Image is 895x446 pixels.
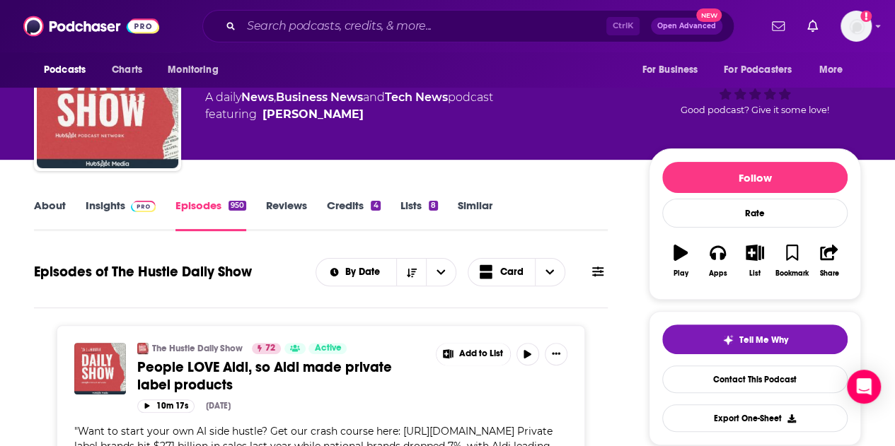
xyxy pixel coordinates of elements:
button: Bookmark [773,235,810,286]
button: List [737,235,773,286]
span: Logged in as COliver [841,11,872,42]
a: Tech News [385,90,448,104]
a: Show notifications dropdown [766,14,790,38]
a: The Hustle Daily Show [152,343,243,354]
img: The Hustle Daily Show [137,343,149,354]
a: Episodes950 [175,199,246,231]
img: tell me why sparkle [722,334,734,346]
div: List [749,269,761,278]
span: , [274,90,276,104]
button: Show More Button [545,343,567,365]
button: Sort Direction [396,259,426,286]
input: Search podcasts, credits, & more... [241,15,606,37]
a: Reviews [266,199,307,231]
div: 4 [371,201,380,211]
span: Charts [112,60,142,80]
span: People LOVE Aldi, so Aldi made private label products [137,358,392,394]
h2: Choose List sort [316,258,456,286]
span: 72 [265,341,275,356]
button: Share [811,235,848,286]
button: Apps [699,235,736,286]
span: Monitoring [168,60,218,80]
h1: Episodes of The Hustle Daily Show [34,263,252,281]
a: Business News [276,90,363,104]
div: 950 [229,201,246,211]
a: 72 [252,343,281,354]
span: For Podcasters [724,60,792,80]
span: Active [314,341,341,356]
span: Card [500,267,524,277]
a: InsightsPodchaser Pro [86,199,156,231]
button: open menu [316,267,396,277]
div: Open Intercom Messenger [847,370,881,404]
button: open menu [34,57,104,83]
div: Search podcasts, credits, & more... [202,10,734,42]
div: Apps [709,269,727,278]
div: Share [819,269,838,278]
span: Podcasts [44,60,86,80]
a: About [34,199,66,231]
div: 8 [429,201,438,211]
img: People LOVE Aldi, so Aldi made private label products [74,343,126,394]
button: Open AdvancedNew [651,18,722,35]
button: Export One-Sheet [662,404,848,432]
div: A daily podcast [205,89,493,123]
button: open menu [426,259,456,286]
span: and [363,90,385,104]
div: Bookmark [775,269,809,278]
button: open menu [158,57,236,83]
img: Podchaser - Follow, Share and Rate Podcasts [23,13,159,40]
span: By Date [345,267,385,277]
button: tell me why sparkleTell Me Why [662,324,848,354]
button: open menu [715,57,812,83]
a: Show notifications dropdown [802,14,824,38]
button: Show More Button [437,343,510,365]
div: [DATE] [206,401,231,411]
a: People LOVE Aldi, so Aldi made private label products [137,358,426,394]
a: News [241,90,274,104]
span: Good podcast? Give it some love! [681,105,829,115]
span: Ctrl K [606,17,640,35]
span: Open Advanced [657,23,716,30]
button: Follow [662,162,848,193]
div: Rate [662,199,848,228]
img: User Profile [841,11,872,42]
span: New [696,8,722,22]
div: Play [674,269,688,278]
a: Contact This Podcast [662,365,848,393]
button: Show profile menu [841,11,872,42]
span: For Business [642,60,698,80]
img: The Hustle Daily Show [37,27,178,168]
a: Active [308,343,347,354]
span: More [819,60,843,80]
a: Similar [458,199,492,231]
a: Credits4 [327,199,380,231]
span: featuring [205,106,493,123]
a: Charts [103,57,151,83]
a: Jon Weigell [262,106,364,123]
button: 10m 17s [137,399,195,413]
span: Add to List [459,348,503,359]
a: Lists8 [400,199,438,231]
button: open menu [632,57,715,83]
svg: Add a profile image [860,11,872,22]
button: open menu [809,57,861,83]
button: Choose View [468,258,565,286]
span: Tell Me Why [739,334,788,346]
button: Play [662,235,699,286]
img: Podchaser Pro [131,201,156,212]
